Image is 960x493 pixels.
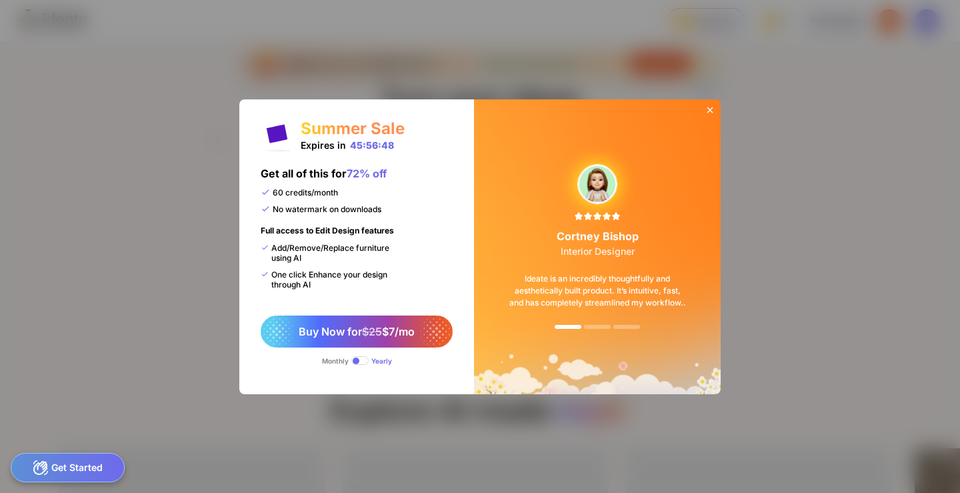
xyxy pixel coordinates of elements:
div: Expires in [301,139,394,151]
div: Add/Remove/Replace furniture using AI [261,243,403,263]
img: upgradeReviewAvtar-3.png [578,165,617,203]
div: Monthly [322,357,349,365]
div: One click Enhance your design through AI [261,270,403,290]
span: Buy Now for $7/mo [299,325,415,338]
span: $25 [362,325,382,338]
span: 72% off [347,167,387,180]
div: Full access to Edit Design features [261,225,394,243]
div: Yearly [371,357,392,365]
div: Cortney Bishop [557,229,639,257]
div: 60 credits/month [261,187,338,197]
div: No watermark on downloads [261,204,381,214]
div: Get all of this for [261,167,387,187]
div: Ideate is an incredibly thoughtfully and aesthetically built product. It’s intuitive, fast, and h... [491,257,704,325]
div: 45:56:48 [350,139,394,151]
span: Interior Designer [561,245,635,257]
img: summerSaleBg.png [474,99,721,394]
div: Summer Sale [301,119,405,138]
div: Get Started [11,453,125,482]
